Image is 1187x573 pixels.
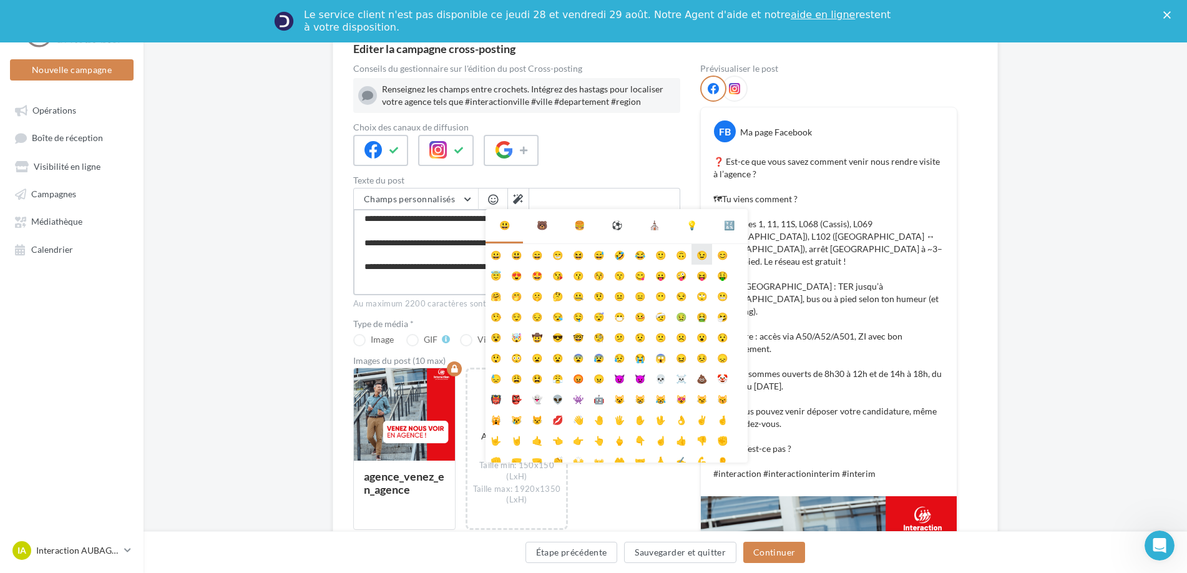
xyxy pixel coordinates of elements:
li: 🙀 [486,409,506,429]
li: 🤣 [609,244,630,265]
div: agence_venez_en_agence [364,469,444,496]
div: Le service client n'est pas disponible ce jeudi 28 et vendredi 29 août. Notre Agent d'aide et not... [304,9,893,34]
div: 🔣 [724,219,735,232]
li: 👉 [568,429,589,450]
li: 🤥 [486,306,506,326]
li: 👾 [568,388,589,409]
li: 🤮 [691,306,712,326]
label: 655/2200 [353,281,680,295]
li: 🙁 [650,326,671,347]
li: 👌 [671,409,691,429]
li: 👎 [691,429,712,450]
div: Editer la campagne cross-posting [353,43,515,54]
li: 😮 [691,326,712,347]
li: 👋 [568,409,589,429]
li: 😠 [589,368,609,388]
span: IA [17,544,26,557]
li: 🤠 [527,326,547,347]
li: 😴 [589,306,609,326]
li: 😊 [712,244,733,265]
li: 😌 [506,306,527,326]
li: ✋ [630,409,650,429]
button: Étape précédente [525,542,618,563]
li: 💀 [650,368,671,388]
li: 👿 [630,368,650,388]
li: 🤢 [671,306,691,326]
li: 🤭 [506,285,527,306]
li: 🤘 [506,429,527,450]
li: 😍 [506,265,527,285]
li: 😹 [650,388,671,409]
label: Type de média * [353,320,680,328]
li: 😝 [691,265,712,285]
li: ☝ [650,429,671,450]
li: 👹 [486,388,506,409]
li: 😻 [671,388,691,409]
li: 👇 [630,429,650,450]
li: 😩 [506,368,527,388]
li: 😔 [527,306,547,326]
a: Visibilité en ligne [7,155,136,177]
li: 👈 [547,429,568,450]
li: 😿 [506,409,527,429]
div: Ma page Facebook [740,126,812,139]
li: 😉 [691,244,712,265]
li: 🤜 [527,450,547,471]
div: 🐻 [537,219,547,232]
li: 😺 [609,388,630,409]
li: 💋 [547,409,568,429]
li: 😐 [609,285,630,306]
div: Renseignez les champs entre crochets. Intégrez des hastags pour localiser votre agence tels que #... [382,83,675,108]
li: 😵 [486,326,506,347]
li: 👻 [527,388,547,409]
li: 👍 [671,429,691,450]
li: 🤑 [712,265,733,285]
li: 😣 [691,347,712,368]
li: 🙃 [671,244,691,265]
li: 😁 [547,244,568,265]
li: 🤧 [712,306,733,326]
li: 🤲 [609,450,630,471]
li: 🙌 [568,450,589,471]
span: Médiathèque [31,217,82,227]
li: 🤕 [650,306,671,326]
li: ✍ [671,450,691,471]
button: Nouvelle campagne [10,59,134,81]
li: 💪 [691,450,712,471]
li: 😈 [609,368,630,388]
span: Champs personnalisés [364,193,455,204]
li: 😽 [712,388,733,409]
a: Campagnes [7,182,136,205]
li: 🤚 [589,409,609,429]
div: Au maximum 2200 caractères sont permis pour pouvoir publier sur Instagram [353,298,680,310]
li: 👺 [506,388,527,409]
li: 😰 [589,347,609,368]
li: 👏 [547,450,568,471]
p: Interaction AUBAGNE [36,544,119,557]
a: Boîte de réception [7,126,136,149]
li: ✌ [691,409,712,429]
span: Boîte de réception [32,133,103,144]
span: Campagnes [31,189,76,199]
li: 😤 [547,368,568,388]
li: 🖕 [609,429,630,450]
li: 👂 [712,450,733,471]
li: 😃 [506,244,527,265]
span: Calendrier [31,244,73,255]
button: Champs personnalisés [354,189,478,210]
li: 💩 [691,368,712,388]
li: 😚 [589,265,609,285]
li: 🤐 [568,285,589,306]
span: Opérations [32,105,76,115]
li: 😧 [547,347,568,368]
li: 👽 [547,388,568,409]
li: 🤝 [630,450,650,471]
li: 😸 [630,388,650,409]
div: ⛪ [649,219,660,232]
a: Médiathèque [7,210,136,232]
img: Profile image for Service-Client [274,11,294,31]
li: 🤡 [712,368,733,388]
li: 😷 [609,306,630,326]
li: 😗 [568,265,589,285]
li: 😎 [547,326,568,347]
